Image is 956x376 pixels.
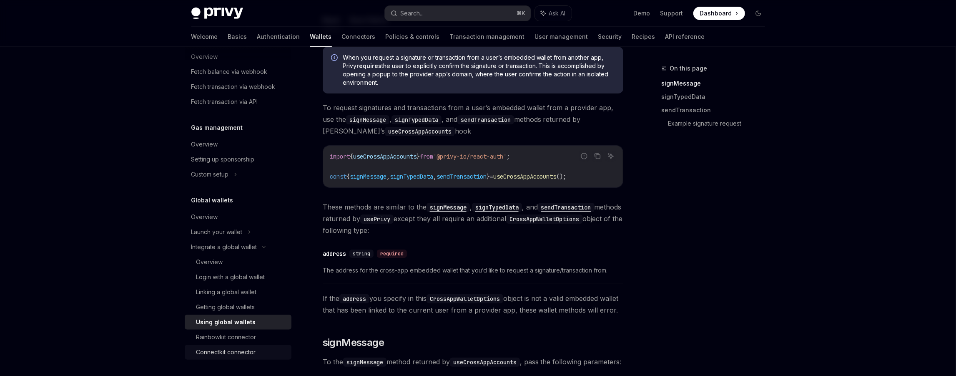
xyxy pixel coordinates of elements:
span: ; [507,153,510,160]
span: The address for the cross-app embedded wallet that you’d like to request a signature/transaction ... [323,265,623,275]
code: useCrossAppAccounts [385,127,455,136]
div: Overview [191,212,218,222]
span: signMessage [350,173,386,180]
button: Ask AI [535,6,572,21]
div: Fetch transaction via webhook [191,82,276,92]
a: Using global wallets [185,315,291,330]
div: Overview [191,139,218,149]
span: To the method returned by , pass the following parameters: [323,356,623,368]
button: Search...⌘K [385,6,531,21]
code: signMessage [343,358,386,367]
a: Overview [185,255,291,270]
div: Search... [401,8,424,18]
span: { [346,173,350,180]
a: Basics [228,27,247,47]
div: Getting global wallets [196,302,255,312]
div: Connectkit connector [196,347,256,357]
a: Overview [185,209,291,225]
h5: Gas management [191,123,243,133]
a: User management [535,27,588,47]
a: Transaction management [450,27,525,47]
a: Welcome [191,27,218,47]
span: On this page [670,63,708,73]
a: signMessage [427,203,470,211]
a: Security [598,27,622,47]
a: Policies & controls [386,27,440,47]
a: Setting up sponsorship [185,152,291,167]
span: sendTransaction [437,173,487,180]
code: usePrivy [360,214,394,224]
span: useCrossAppAccounts [493,173,557,180]
span: '@privy-io/react-auth' [433,153,507,160]
a: Fetch balance via webhook [185,64,291,79]
button: Ask AI [605,151,616,162]
h5: Global wallets [191,195,233,205]
button: Toggle dark mode [752,7,765,20]
span: from [420,153,433,160]
a: Recipes [632,27,655,47]
span: These methods are similar to the , , and methods returned by except they all require an additiona... [323,201,623,236]
div: Linking a global wallet [196,287,257,297]
code: sendTransaction [538,203,595,212]
code: signMessage [346,115,389,124]
a: Getting global wallets [185,300,291,315]
span: signTypedData [390,173,433,180]
a: Rainbowkit connector [185,330,291,345]
span: { [350,153,353,160]
span: , [386,173,390,180]
a: signTypedData [662,90,772,103]
a: API reference [665,27,705,47]
div: Fetch transaction via API [191,97,258,107]
a: Wallets [310,27,332,47]
div: Using global wallets [196,317,256,327]
a: Connectors [342,27,376,47]
span: Ask AI [549,9,566,18]
span: When you request a signature or transaction from a user’s embedded wallet from another app, Privy... [343,53,615,87]
code: CrossAppWalletOptions [427,294,503,303]
div: Integrate a global wallet [191,242,257,252]
span: useCrossAppAccounts [353,153,417,160]
code: address [339,294,369,303]
span: string [353,250,370,257]
span: If the you specify in this object is not a valid embedded wallet that has been linked to the curr... [323,293,623,316]
a: Login with a global wallet [185,270,291,285]
span: import [330,153,350,160]
a: sendTransaction [538,203,595,211]
span: = [490,173,493,180]
span: (); [557,173,567,180]
div: address [323,250,346,258]
a: sendTransaction [662,103,772,117]
span: To request signatures and transactions from a user’s embedded wallet from a provider app, use the... [323,102,623,137]
a: Dashboard [693,7,745,20]
a: Example signature request [668,117,772,130]
a: Demo [634,9,650,18]
a: Linking a global wallet [185,285,291,300]
svg: Info [331,54,339,63]
span: ⌘ K [517,10,526,17]
div: Launch your wallet [191,227,243,237]
img: dark logo [191,8,243,19]
a: Fetch transaction via API [185,94,291,109]
a: Fetch transaction via webhook [185,79,291,94]
div: Overview [196,257,223,267]
code: signTypedData [391,115,442,124]
div: Rainbowkit connector [196,332,256,342]
span: } [487,173,490,180]
strong: requires [356,62,381,69]
span: const [330,173,346,180]
code: signMessage [427,203,470,212]
button: Copy the contents from the code block [592,151,603,162]
a: Overview [185,137,291,152]
span: } [417,153,420,160]
div: Setting up sponsorship [191,154,255,164]
code: sendTransaction [457,115,514,124]
a: Support [660,9,683,18]
code: useCrossAppAccounts [450,358,520,367]
a: signTypedData [472,203,522,211]
a: signMessage [662,77,772,90]
div: Login with a global wallet [196,272,265,282]
div: Custom setup [191,169,229,179]
span: , [433,173,437,180]
a: Connectkit connector [185,345,291,360]
div: required [377,250,407,258]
